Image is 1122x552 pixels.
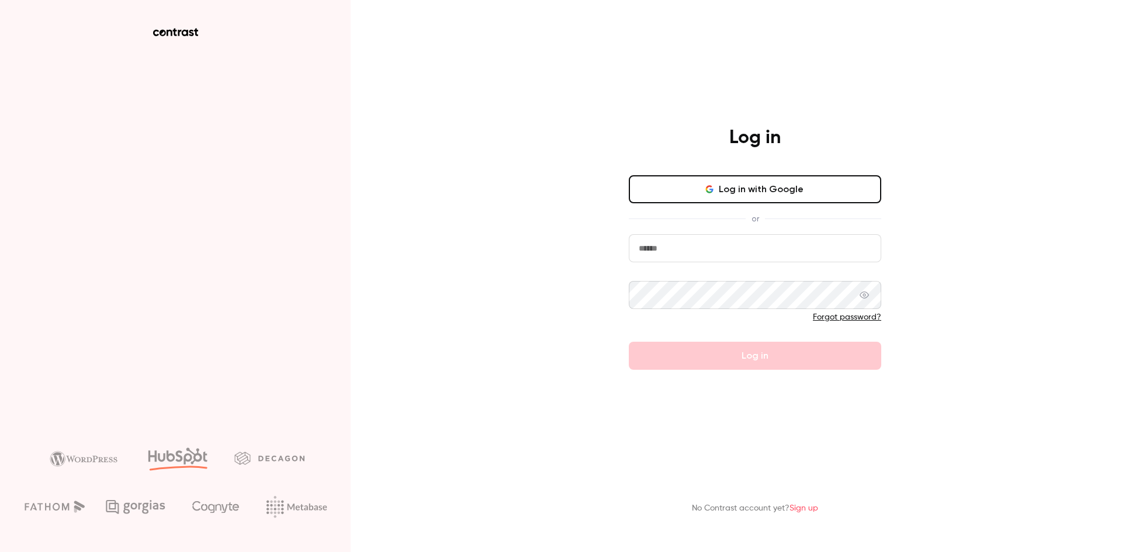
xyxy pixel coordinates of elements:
[789,504,818,512] a: Sign up
[746,213,765,225] span: or
[234,452,304,464] img: decagon
[692,502,818,515] p: No Contrast account yet?
[729,126,781,150] h4: Log in
[629,175,881,203] button: Log in with Google
[813,313,881,321] a: Forgot password?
